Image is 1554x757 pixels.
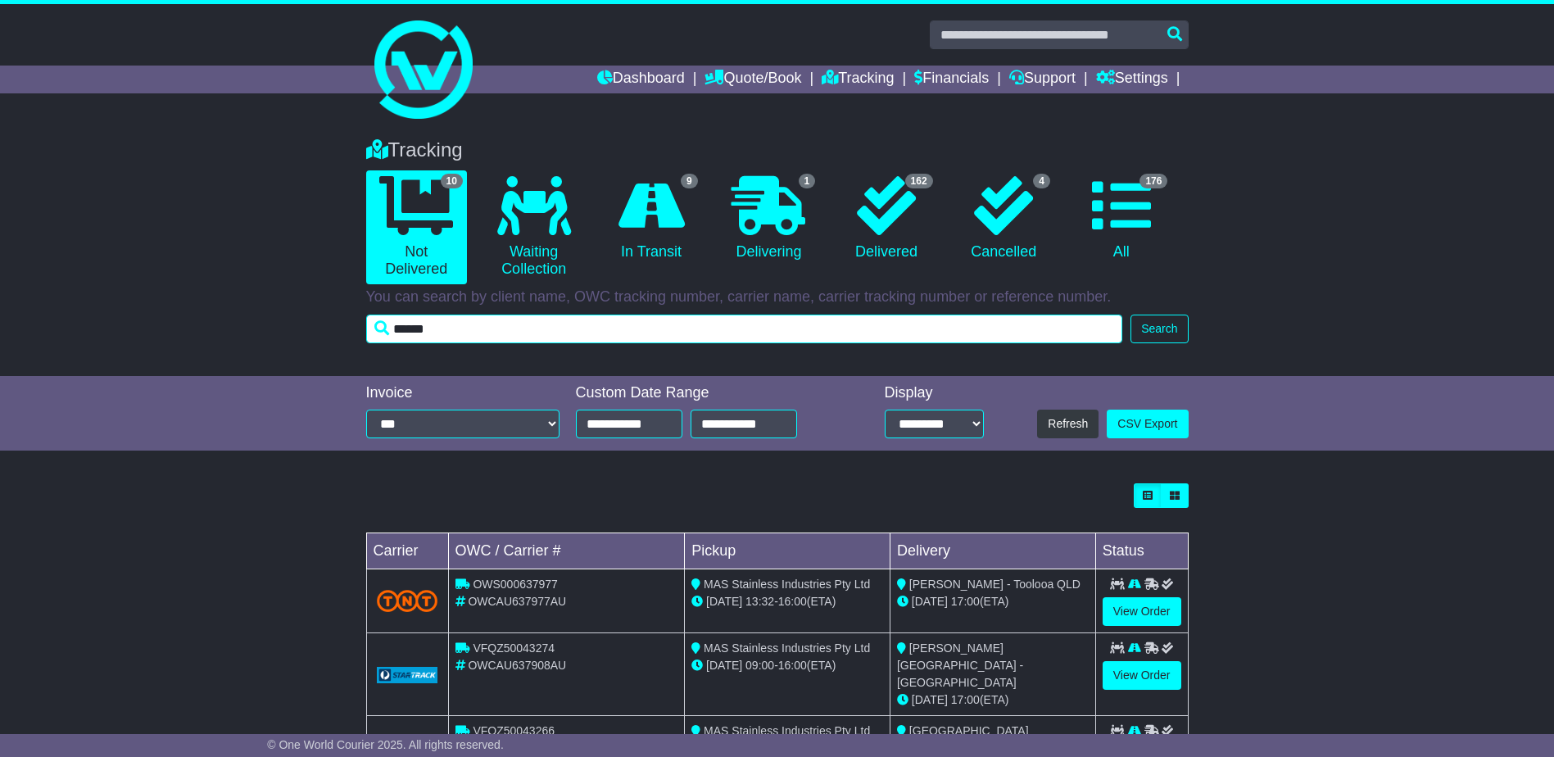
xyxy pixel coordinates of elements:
span: [GEOGRAPHIC_DATA] [909,724,1029,737]
div: (ETA) [897,691,1089,709]
p: You can search by client name, OWC tracking number, carrier name, carrier tracking number or refe... [366,288,1189,306]
a: View Order [1103,597,1181,626]
a: Financials [914,66,989,93]
a: CSV Export [1107,410,1188,438]
button: Search [1130,315,1188,343]
span: [DATE] [912,693,948,706]
span: [DATE] [912,595,948,608]
a: 9 In Transit [600,170,701,267]
a: View Order [1103,661,1181,690]
a: 1 Delivering [718,170,819,267]
span: 17:00 [951,693,980,706]
a: Waiting Collection [483,170,584,284]
span: [PERSON_NAME] - Toolooa QLD [909,578,1081,591]
a: 4 Cancelled [954,170,1054,267]
a: Support [1009,66,1076,93]
a: Quote/Book [705,66,801,93]
div: (ETA) [897,593,1089,610]
span: 17:00 [951,595,980,608]
span: 16:00 [778,659,807,672]
span: OWCAU637908AU [468,659,566,672]
span: VFQZ50043266 [473,724,555,737]
span: [DATE] [706,659,742,672]
span: 16:00 [778,595,807,608]
a: 162 Delivered [836,170,936,267]
a: 176 All [1071,170,1171,267]
td: Status [1095,533,1188,569]
img: TNT_Domestic.png [377,590,438,612]
button: Refresh [1037,410,1099,438]
span: 9 [681,174,698,188]
span: 13:32 [745,595,774,608]
span: OWS000637977 [473,578,558,591]
a: Settings [1096,66,1168,93]
a: 10 Not Delivered [366,170,467,284]
span: © One World Courier 2025. All rights reserved. [267,738,504,751]
a: Dashboard [597,66,685,93]
img: GetCarrierServiceLogo [377,667,438,683]
span: OWCAU637977AU [468,595,566,608]
span: MAS Stainless Industries Pty Ltd [704,578,870,591]
div: - (ETA) [691,593,883,610]
span: MAS Stainless Industries Pty Ltd [704,724,870,737]
span: 162 [905,174,933,188]
a: Tracking [822,66,894,93]
div: Custom Date Range [576,384,839,402]
td: Carrier [366,533,448,569]
td: Delivery [890,533,1095,569]
div: Tracking [358,138,1197,162]
span: MAS Stainless Industries Pty Ltd [704,641,870,655]
td: OWC / Carrier # [448,533,685,569]
div: Invoice [366,384,560,402]
span: 1 [799,174,816,188]
div: - (ETA) [691,657,883,674]
span: 09:00 [745,659,774,672]
span: 10 [441,174,463,188]
span: [PERSON_NAME] [GEOGRAPHIC_DATA] - [GEOGRAPHIC_DATA] [897,641,1023,689]
span: 176 [1139,174,1167,188]
span: 4 [1033,174,1050,188]
span: [DATE] [706,595,742,608]
span: VFQZ50043274 [473,641,555,655]
div: Display [885,384,984,402]
td: Pickup [685,533,890,569]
